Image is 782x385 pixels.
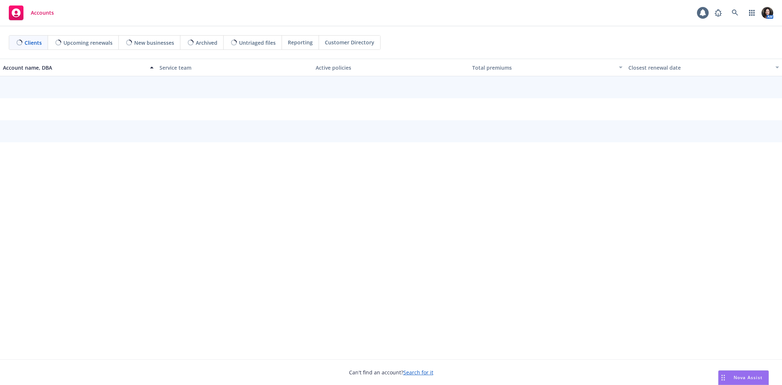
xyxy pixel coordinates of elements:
button: Closest renewal date [625,59,782,76]
img: photo [761,7,773,19]
div: Total premiums [472,64,615,71]
div: Account name, DBA [3,64,146,71]
span: Can't find an account? [349,368,433,376]
div: Service team [159,64,310,71]
span: Reporting [288,38,313,46]
a: Search for it [403,369,433,376]
div: Active policies [316,64,466,71]
span: Upcoming renewals [63,39,113,47]
a: Accounts [6,3,57,23]
div: Closest renewal date [628,64,771,71]
span: Untriaged files [239,39,276,47]
a: Switch app [745,5,759,20]
span: New businesses [134,39,174,47]
span: Clients [25,39,42,47]
span: Accounts [31,10,54,16]
span: Nova Assist [734,374,763,381]
div: Drag to move [719,371,728,385]
a: Search [728,5,742,20]
button: Total premiums [469,59,626,76]
span: Customer Directory [325,38,374,46]
button: Nova Assist [718,370,769,385]
button: Service team [157,59,313,76]
a: Report a Bug [711,5,726,20]
button: Active policies [313,59,469,76]
span: Archived [196,39,217,47]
